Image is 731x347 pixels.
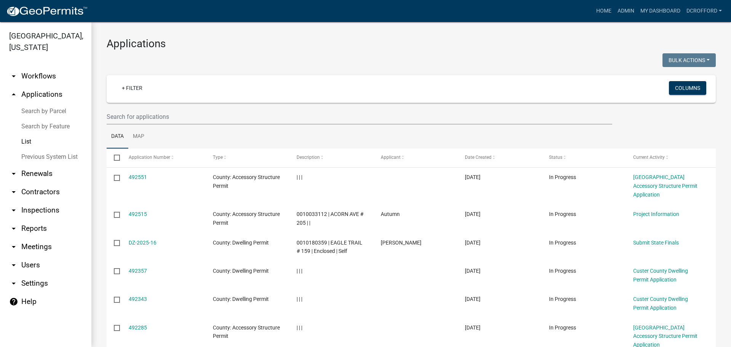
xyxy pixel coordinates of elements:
[129,296,147,302] a: 492343
[633,174,697,198] a: [GEOGRAPHIC_DATA] Accessory Structure Permit Application
[129,155,170,160] span: Application Number
[205,149,289,167] datatable-header-cell: Type
[465,268,480,274] span: 10/14/2025
[465,155,492,160] span: Date Created
[549,155,562,160] span: Status
[465,325,480,331] span: 10/14/2025
[9,224,18,233] i: arrow_drop_down
[9,242,18,251] i: arrow_drop_down
[549,174,576,180] span: In Progress
[213,155,223,160] span: Type
[297,296,302,302] span: | | |
[549,211,576,217] span: In Progress
[662,53,716,67] button: Bulk Actions
[129,211,147,217] a: 492515
[9,297,18,306] i: help
[116,81,148,95] a: + Filter
[633,240,679,246] a: Submit State Finals
[213,325,280,339] span: County: Accessory Structure Permit
[593,4,614,18] a: Home
[633,155,665,160] span: Current Activity
[542,149,626,167] datatable-header-cell: Status
[614,4,637,18] a: Admin
[107,149,121,167] datatable-header-cell: Select
[107,125,128,149] a: Data
[669,81,706,95] button: Columns
[9,261,18,270] i: arrow_drop_down
[549,268,576,274] span: In Progress
[297,211,364,226] span: 0010033112 | ACORN AVE # 205 | |
[128,125,149,149] a: Map
[549,325,576,331] span: In Progress
[297,325,302,331] span: | | |
[213,174,280,189] span: County: Accessory Structure Permit
[465,240,480,246] span: 10/14/2025
[465,296,480,302] span: 10/14/2025
[549,296,576,302] span: In Progress
[633,296,688,311] a: Custer County Dwelling Permit Application
[297,155,320,160] span: Description
[297,240,362,254] span: 0010180359 | EAGLE TRAIL # 159 | Enclosed | Self
[465,211,480,217] span: 10/14/2025
[626,149,710,167] datatable-header-cell: Current Activity
[213,240,269,246] span: County: Dwelling Permit
[381,155,401,160] span: Applicant
[107,109,612,125] input: Search for applications
[129,240,156,246] a: DZ-2025-16
[129,174,147,180] a: 492551
[9,279,18,288] i: arrow_drop_down
[129,325,147,331] a: 492285
[633,211,679,217] a: Project Information
[9,187,18,197] i: arrow_drop_down
[465,174,480,180] span: 10/14/2025
[373,149,458,167] datatable-header-cell: Applicant
[289,149,373,167] datatable-header-cell: Description
[297,174,302,180] span: | | |
[458,149,542,167] datatable-header-cell: Date Created
[9,90,18,99] i: arrow_drop_up
[637,4,683,18] a: My Dashboard
[129,268,147,274] a: 492357
[9,206,18,215] i: arrow_drop_down
[633,268,688,283] a: Custer County Dwelling Permit Application
[683,4,725,18] a: dcrofford
[549,240,576,246] span: In Progress
[9,169,18,178] i: arrow_drop_down
[381,211,400,217] span: Autumn
[381,240,421,246] span: Dennis Nazelrod
[213,211,280,226] span: County: Accessory Structure Permit
[121,149,205,167] datatable-header-cell: Application Number
[297,268,302,274] span: | | |
[107,37,716,50] h3: Applications
[213,296,269,302] span: County: Dwelling Permit
[9,72,18,81] i: arrow_drop_down
[213,268,269,274] span: County: Dwelling Permit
